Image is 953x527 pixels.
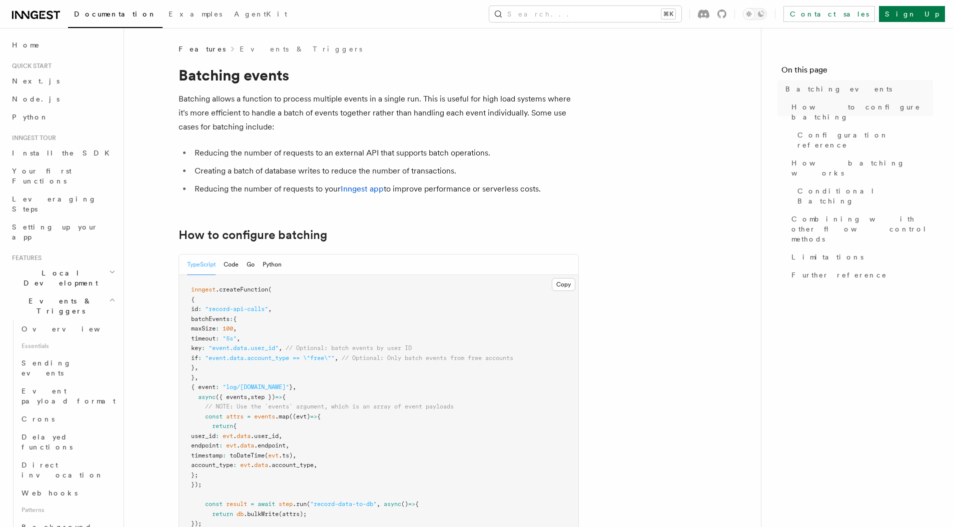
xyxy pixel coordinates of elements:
[191,296,195,303] span: {
[785,84,892,94] span: Batching events
[191,374,195,381] span: }
[198,354,202,361] span: :
[791,102,933,122] span: How to configure batching
[12,40,40,50] span: Home
[202,344,205,351] span: :
[8,134,56,142] span: Inngest tour
[783,6,875,22] a: Contact sales
[8,218,118,246] a: Setting up your app
[282,393,286,400] span: {
[191,305,198,312] span: id
[219,442,223,449] span: :
[661,9,675,19] kbd: ⌘K
[781,64,933,80] h4: On this page
[263,254,282,275] button: Python
[179,44,226,54] span: Features
[198,393,216,400] span: async
[216,393,247,400] span: ({ events
[791,252,863,262] span: Limitations
[797,186,933,206] span: Conditional Batching
[191,344,202,351] span: key
[18,428,118,456] a: Delayed functions
[279,510,307,517] span: (attrs);
[240,461,251,468] span: evt
[22,415,55,423] span: Crons
[22,359,72,377] span: Sending events
[228,3,293,27] a: AgentKit
[12,77,60,85] span: Next.js
[191,364,195,371] span: }
[74,10,157,18] span: Documentation
[8,190,118,218] a: Leveraging Steps
[286,344,412,351] span: // Optional: batch events by user ID
[787,98,933,126] a: How to configure batching
[237,432,251,439] span: data
[163,3,228,27] a: Examples
[489,6,681,22] button: Search...⌘K
[205,500,223,507] span: const
[787,154,933,182] a: How batching works
[191,452,223,459] span: timestamp
[223,325,233,332] span: 100
[254,442,286,449] span: .endpoint
[205,403,454,410] span: // NOTE: Use the `events` argument, which is an array of event payloads
[12,167,72,185] span: Your first Functions
[212,510,233,517] span: return
[317,413,321,420] span: {
[233,315,237,322] span: {
[233,325,237,332] span: ,
[12,113,49,121] span: Python
[791,270,887,280] span: Further reference
[310,500,377,507] span: "record-data-to-db"
[224,254,239,275] button: Code
[8,36,118,54] a: Home
[293,500,307,507] span: .run
[8,268,109,288] span: Local Development
[226,413,244,420] span: attrs
[787,266,933,284] a: Further reference
[191,461,233,468] span: account_type
[223,335,237,342] span: "5s"
[212,422,233,429] span: return
[223,432,233,439] span: evt
[743,8,767,20] button: Toggle dark mode
[401,500,408,507] span: ()
[289,383,293,390] span: }
[251,393,275,400] span: step })
[279,452,293,459] span: .ts)
[205,354,335,361] span: "event.data.account_type == \"free\""
[195,374,198,381] span: ,
[191,520,202,527] span: });
[268,305,272,312] span: ,
[275,413,289,420] span: .map
[22,325,125,333] span: Overview
[247,254,255,275] button: Go
[335,354,338,361] span: ,
[552,278,575,291] button: Copy
[8,108,118,126] a: Python
[230,315,233,322] span: :
[187,254,216,275] button: TypeScript
[307,500,310,507] span: (
[12,223,98,241] span: Setting up your app
[191,335,216,342] span: timeout
[18,382,118,410] a: Event payload format
[230,452,265,459] span: toDateTime
[8,162,118,190] a: Your first Functions
[384,500,401,507] span: async
[169,10,222,18] span: Examples
[791,214,933,244] span: Combining with other flow control methods
[223,383,289,390] span: "log/[DOMAIN_NAME]"
[205,413,223,420] span: const
[251,461,254,468] span: .
[191,315,230,322] span: batchEvents
[192,146,579,160] li: Reducing the number of requests to an external API that supports batch operations.
[68,3,163,28] a: Documentation
[22,461,104,479] span: Direct invocation
[8,254,42,262] span: Features
[8,72,118,90] a: Next.js
[244,510,279,517] span: .bulkWrite
[226,442,237,449] span: evt
[279,432,282,439] span: ,
[233,422,237,429] span: {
